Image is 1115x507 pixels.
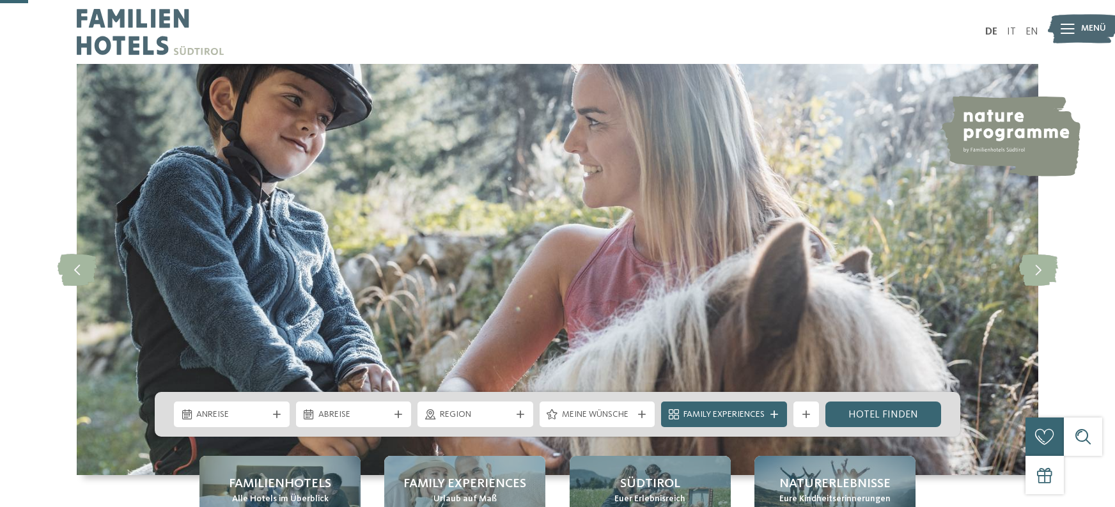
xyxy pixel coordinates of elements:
span: Family Experiences [403,475,526,493]
span: Menü [1081,22,1106,35]
span: Anreise [196,409,267,421]
a: IT [1007,27,1016,37]
span: Family Experiences [683,409,765,421]
span: Südtirol [620,475,680,493]
a: DE [985,27,997,37]
img: Familienhotels Südtirol: The happy family places [77,64,1038,475]
span: Eure Kindheitserinnerungen [779,493,891,506]
a: EN [1025,27,1038,37]
span: Naturerlebnisse [779,475,891,493]
span: Urlaub auf Maß [433,493,497,506]
span: Region [440,409,511,421]
span: Alle Hotels im Überblick [232,493,329,506]
span: Meine Wünsche [562,409,633,421]
img: nature programme by Familienhotels Südtirol [940,96,1080,176]
span: Euer Erlebnisreich [614,493,685,506]
a: Hotel finden [825,402,941,427]
span: Familienhotels [229,475,331,493]
span: Abreise [318,409,389,421]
